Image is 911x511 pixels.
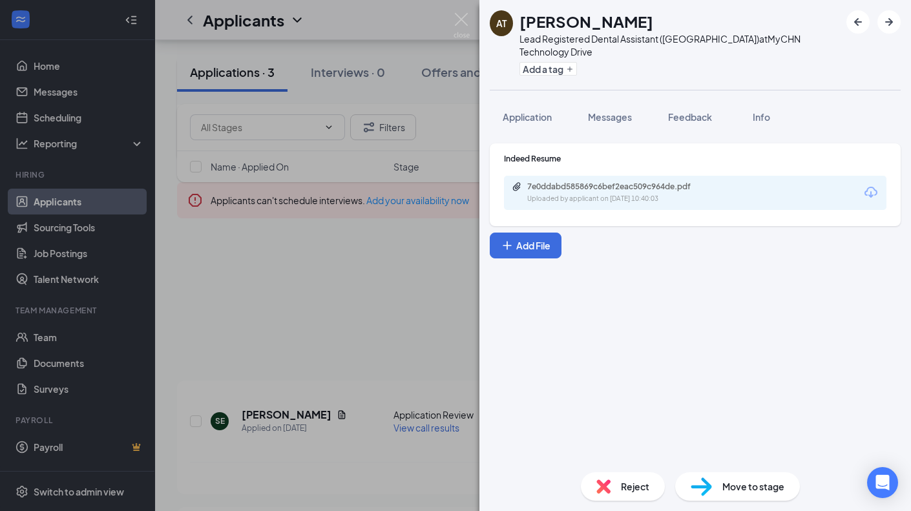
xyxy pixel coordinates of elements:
div: Uploaded by applicant on [DATE] 10:40:03 [527,194,721,204]
svg: Plus [566,65,574,73]
button: ArrowRight [877,10,901,34]
span: Move to stage [722,479,784,494]
div: Indeed Resume [504,153,886,164]
svg: ArrowRight [881,14,897,30]
div: AT [496,17,507,30]
svg: Download [863,185,879,200]
button: PlusAdd a tag [519,62,577,76]
div: Open Intercom Messenger [867,467,898,498]
span: Feedback [668,111,712,123]
div: Lead Registered Dental Assistant ([GEOGRAPHIC_DATA]) at MyCHN Technology Drive [519,32,840,58]
button: Add FilePlus [490,233,561,258]
div: 7e0ddabd585869c6bef2eac509c964de.pdf [527,182,708,192]
svg: Plus [501,239,514,252]
button: ArrowLeftNew [846,10,870,34]
span: Application [503,111,552,123]
h1: [PERSON_NAME] [519,10,653,32]
span: Messages [588,111,632,123]
span: Info [753,111,770,123]
a: Paperclip7e0ddabd585869c6bef2eac509c964de.pdfUploaded by applicant on [DATE] 10:40:03 [512,182,721,204]
span: Reject [621,479,649,494]
svg: ArrowLeftNew [850,14,866,30]
svg: Paperclip [512,182,522,192]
